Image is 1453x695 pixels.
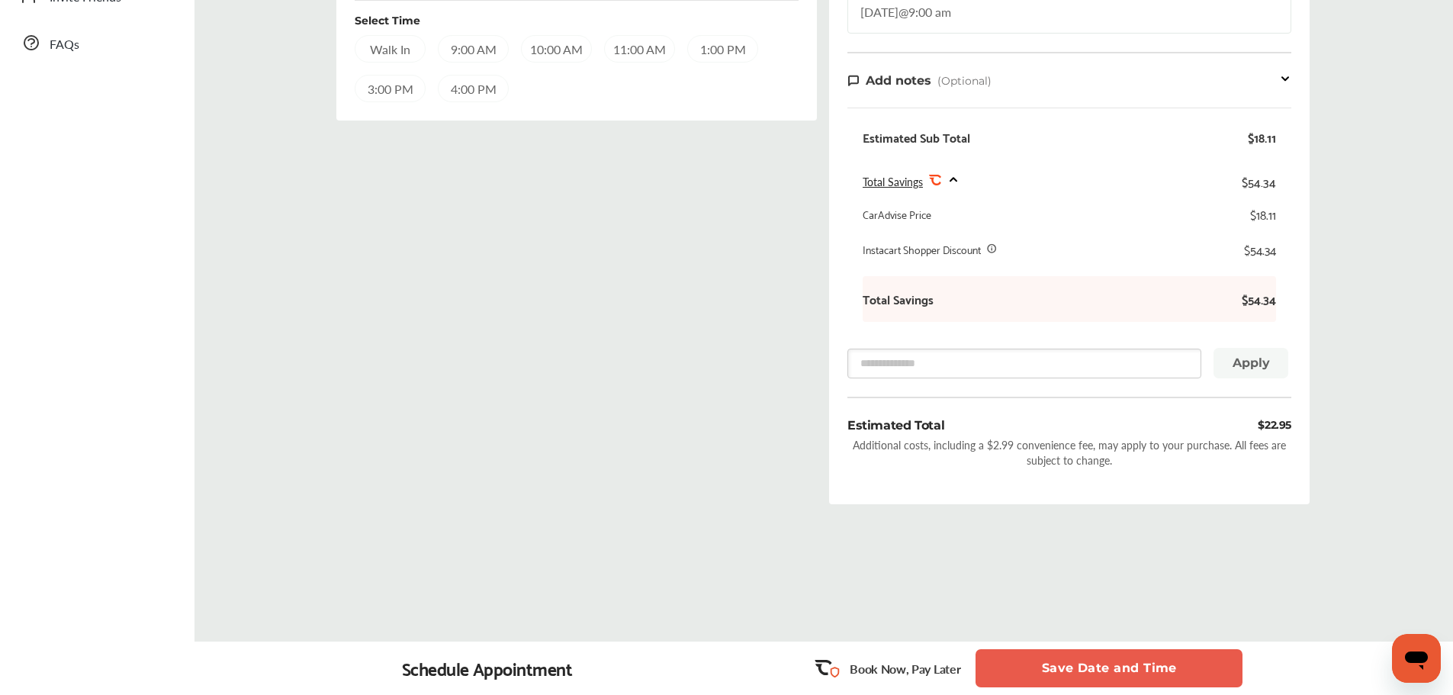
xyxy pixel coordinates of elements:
[604,35,675,63] div: 11:00 AM
[14,23,179,63] a: FAQs
[50,35,79,55] span: FAQs
[355,75,426,102] div: 3:00 PM
[355,35,426,63] div: Walk In
[847,74,860,87] img: note-icon.db9493fa.svg
[863,207,931,222] div: CarAdvise Price
[866,73,931,88] span: Add notes
[937,74,992,88] span: (Optional)
[976,649,1242,687] button: Save Date and Time
[850,660,960,677] p: Book Now, Pay Later
[1250,207,1276,222] div: $18.11
[1258,417,1291,434] div: $22.95
[402,658,573,679] div: Schedule Appointment
[687,35,758,63] div: 1:00 PM
[438,35,509,63] div: 9:00 AM
[1392,634,1441,683] iframe: Button to launch messaging window
[847,437,1291,468] div: Additional costs, including a $2.99 convenience fee, may apply to your purchase. All fees are sub...
[355,13,420,28] div: Select Time
[863,130,970,145] div: Estimated Sub Total
[1214,348,1288,378] button: Apply
[521,35,592,63] div: 10:00 AM
[1242,171,1276,191] div: $54.34
[847,417,944,434] div: Estimated Total
[863,174,923,189] span: Total Savings
[860,3,898,21] span: [DATE]
[863,242,981,257] div: Instacart Shopper Discount
[1248,130,1276,145] div: $18.11
[438,75,509,102] div: 4:00 PM
[863,291,934,307] b: Total Savings
[898,3,908,21] span: @
[1244,242,1276,257] div: $54.34
[908,3,951,21] span: 9:00 am
[1230,291,1276,307] b: $54.34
